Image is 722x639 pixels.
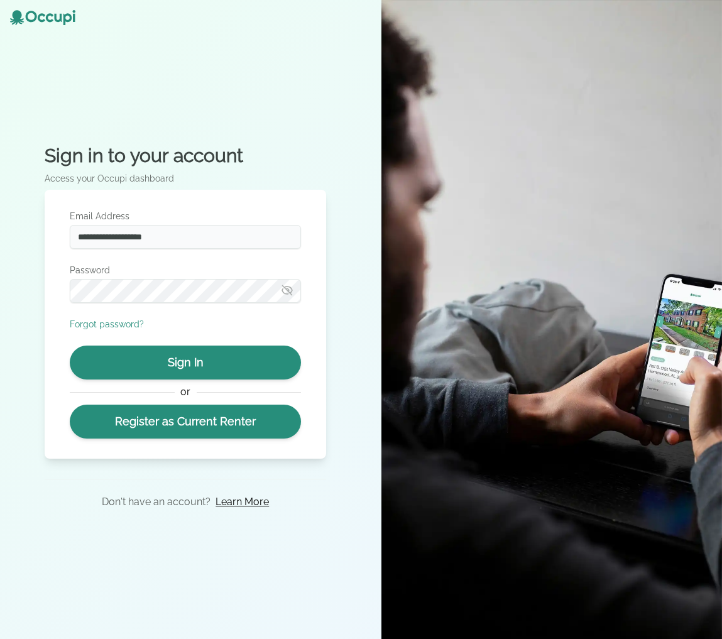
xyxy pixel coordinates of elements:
[70,210,301,222] label: Email Address
[70,405,301,439] a: Register as Current Renter
[70,346,301,380] button: Sign In
[216,494,269,510] a: Learn More
[102,494,211,510] p: Don't have an account?
[45,145,326,167] h2: Sign in to your account
[70,318,144,330] button: Forgot password?
[45,172,326,185] p: Access your Occupi dashboard
[175,385,197,400] span: or
[70,264,301,276] label: Password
